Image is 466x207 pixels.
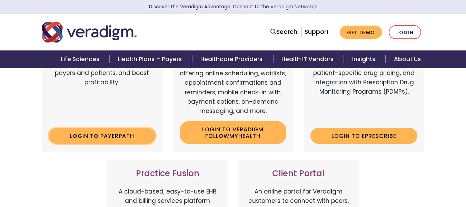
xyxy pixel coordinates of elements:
p: A comprehensive solution that simplifies prescribing for healthcare providers with features like ... [310,31,417,122]
a: Support [305,28,329,36]
a: Life Sciences [52,50,110,68]
h3: Practice Fusion [114,169,221,179]
a: Search [270,27,297,37]
a: About Us [386,50,429,68]
h3: Client Portal [245,169,352,179]
a: Health Plans + Payers [110,50,192,68]
a: Login to Veradigm FollowMyHealth [180,121,287,144]
a: Insights [344,50,386,68]
span: Learn More [314,3,317,10]
a: Get Demo [340,26,382,39]
a: Healthcare Providers [192,50,273,68]
a: Login [389,25,421,39]
img: Veradigm logo [42,21,137,44]
a: Discover the Veradigm Advantage: Connect to the Veradigm NetworkLearn More [149,3,317,10]
p: Web-based, user-friendly solutions that help providers and practice administrators enhance revenu... [49,31,156,122]
a: Login to ePrescribe [310,128,417,144]
a: Health IT Vendors [273,50,344,68]
a: Login to Payerpath [49,128,156,144]
p: Veradigm FollowMyHealth's Mobile Patient Experience enhances patient access via mobile devices, o... [180,41,287,116]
